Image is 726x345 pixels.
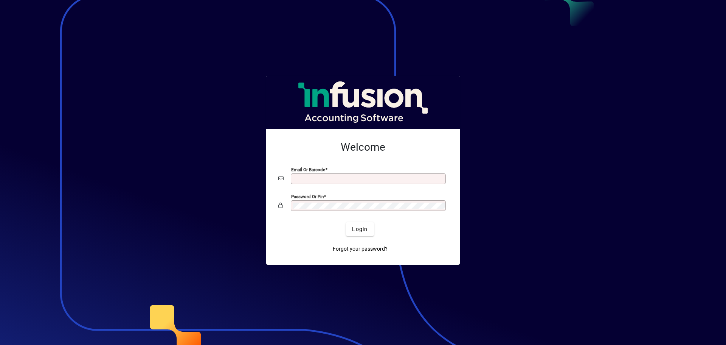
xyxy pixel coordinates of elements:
[291,167,325,172] mat-label: Email or Barcode
[330,242,391,256] a: Forgot your password?
[346,222,374,236] button: Login
[333,245,388,253] span: Forgot your password?
[352,225,368,233] span: Login
[278,141,448,154] h2: Welcome
[291,194,324,199] mat-label: Password or Pin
